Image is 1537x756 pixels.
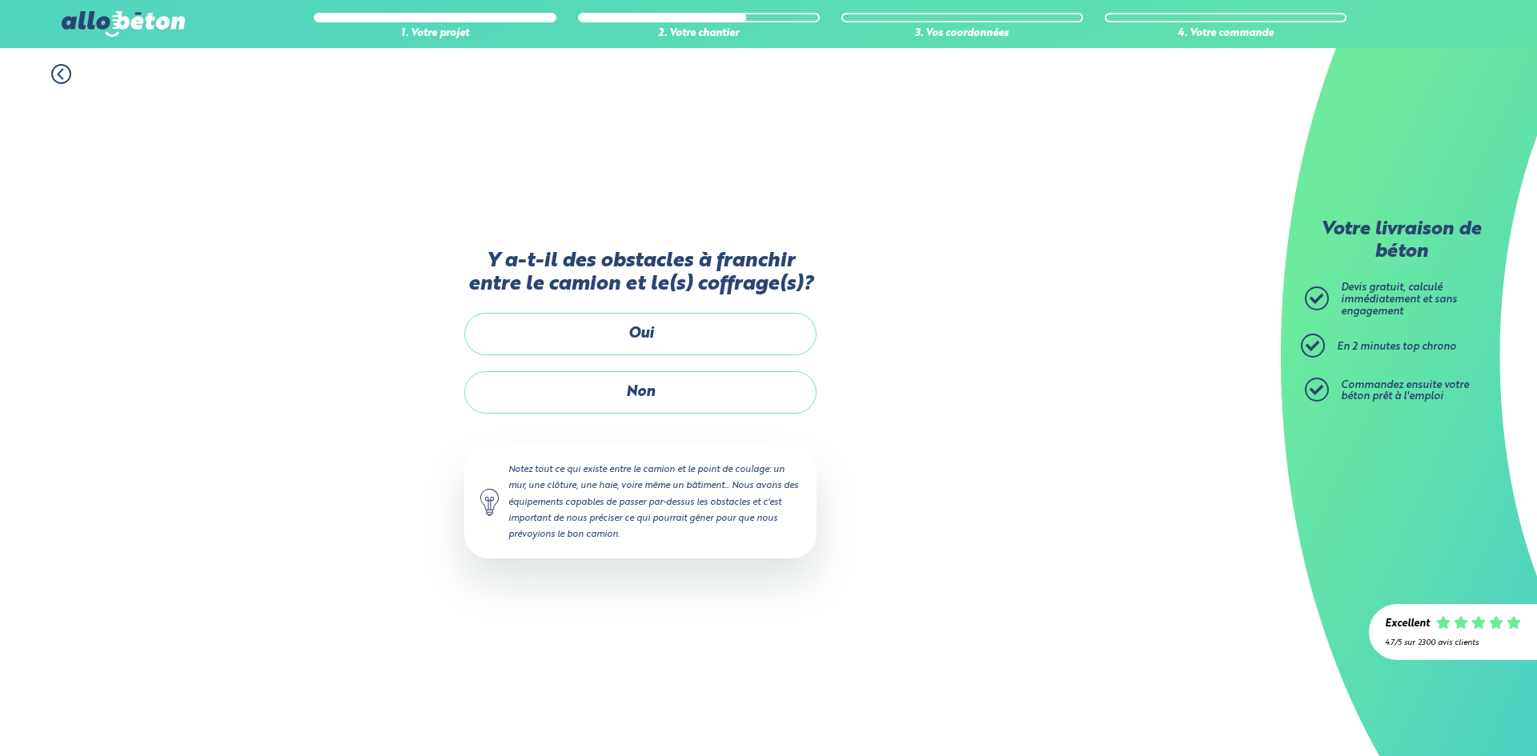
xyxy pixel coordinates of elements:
[1385,618,1430,630] div: Excellent
[464,313,817,355] label: Oui
[841,28,1083,40] div: 3. Vos coordonnées
[314,28,556,40] div: 1. Votre projet
[464,250,817,297] label: Y a-t-il des obstacles à franchir entre le camion et le(s) coffrage(s)?
[1105,28,1346,40] div: 4. Votre commande
[1337,342,1456,352] span: En 2 minutes top chrono
[1395,694,1519,738] iframe: Help widget launcher
[62,11,185,37] img: allobéton
[578,28,820,40] div: 2. Votre chantier
[464,446,817,558] div: Notez tout ce qui existe entre le camion et le point de coulage: un mur, une clôture, une haie, v...
[1385,638,1521,647] div: 4.7/5 sur 2300 avis clients
[1341,282,1457,316] span: Devis gratuit, calculé immédiatement et sans engagement
[464,371,817,414] label: Non
[1341,380,1469,402] span: Commandez ensuite votre béton prêt à l'emploi
[1309,219,1493,263] p: Votre livraison de béton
